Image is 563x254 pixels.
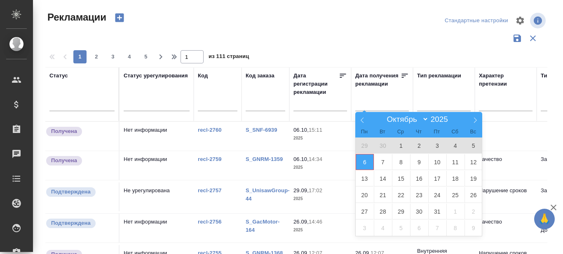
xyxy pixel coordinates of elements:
[309,219,322,225] p: 14:46
[246,156,283,162] a: S_GNRM-1359
[392,203,410,219] span: Октябрь 29, 2025
[355,72,401,88] div: Дата получения рекламации
[124,72,188,80] div: Статус урегулирования
[410,154,428,170] span: Октябрь 9, 2025
[198,72,208,80] div: Код
[428,154,446,170] span: Октябрь 10, 2025
[509,30,525,46] button: Сохранить фильтры
[392,170,410,186] span: Октябрь 15, 2025
[120,182,194,211] td: Не урегулирована
[45,11,106,24] span: Рекламации
[410,220,428,236] span: Ноябрь 6, 2025
[246,219,279,233] a: S_GacMotor-164
[309,156,322,162] p: 14:34
[356,203,374,219] span: Октябрь 27, 2025
[428,170,446,186] span: Октябрь 17, 2025
[392,137,410,154] span: Октябрь 1, 2025
[446,220,464,236] span: Ноябрь 8, 2025
[464,220,483,236] span: Ноябрь 9, 2025
[464,170,483,186] span: Октябрь 19, 2025
[293,156,309,162] p: 06.10,
[410,170,428,186] span: Октябрь 16, 2025
[392,220,410,236] span: Ноябрь 5, 2025
[356,187,374,203] span: Октябрь 20, 2025
[446,170,464,186] span: Октябрь 18, 2025
[428,220,446,236] span: Ноябрь 7, 2025
[293,195,347,203] p: 2025
[510,11,530,30] span: Настроить таблицу
[464,129,482,135] span: Вс
[139,53,152,61] span: 5
[246,187,290,202] a: S_UnisawGroup-44
[110,11,129,25] button: Создать
[123,53,136,61] span: 4
[309,127,322,133] p: 15:11
[373,129,392,135] span: Вт
[374,220,392,236] span: Ноябрь 4, 2025
[446,187,464,203] span: Октябрь 25, 2025
[410,203,428,219] span: Октябрь 30, 2025
[106,53,120,61] span: 3
[374,203,392,219] span: Октябрь 28, 2025
[374,154,392,170] span: Октябрь 7, 2025
[293,127,309,133] p: 06.10,
[446,129,464,135] span: Сб
[198,187,222,193] a: recl-2757
[443,14,510,27] div: split button
[293,72,339,96] div: Дата регистрации рекламации
[246,72,274,80] div: Код заказа
[90,50,103,63] button: 2
[417,72,461,80] div: Тип рекламации
[120,151,194,180] td: Нет информации
[534,209,555,229] button: 🙏
[51,156,77,165] p: Получена
[293,163,347,172] p: 2025
[293,226,347,234] p: 2025
[446,154,464,170] span: Октябрь 11, 2025
[475,214,537,242] td: Качество
[51,219,91,227] p: Подтверждена
[446,137,464,154] span: Октябрь 4, 2025
[198,127,222,133] a: recl-2760
[464,187,483,203] span: Октябрь 26, 2025
[428,187,446,203] span: Октябрь 24, 2025
[120,214,194,242] td: Нет информации
[139,50,152,63] button: 5
[383,114,428,124] select: Month
[293,134,347,142] p: 2025
[355,129,373,135] span: Пн
[537,210,551,228] span: 🙏
[309,187,322,193] p: 17:02
[392,187,410,203] span: Октябрь 22, 2025
[374,187,392,203] span: Октябрь 21, 2025
[428,129,446,135] span: Пт
[464,137,483,154] span: Октябрь 5, 2025
[479,72,533,88] div: Характер претензии
[428,137,446,154] span: Октябрь 3, 2025
[410,129,428,135] span: Чт
[198,156,222,162] a: recl-2759
[356,137,374,154] span: Сентябрь 29, 2025
[374,137,392,154] span: Сентябрь 30, 2025
[392,129,410,135] span: Ср
[49,72,68,80] div: Статус
[209,51,249,63] span: из 111 страниц
[120,122,194,151] td: Нет информации
[446,203,464,219] span: Ноябрь 1, 2025
[410,137,428,154] span: Октябрь 2, 2025
[374,170,392,186] span: Октябрь 14, 2025
[475,182,537,211] td: Нарушение сроков
[475,151,537,180] td: Качество
[525,30,541,46] button: Сбросить фильтры
[106,50,120,63] button: 3
[51,127,77,135] p: Получена
[356,220,374,236] span: Ноябрь 3, 2025
[410,187,428,203] span: Октябрь 23, 2025
[428,203,446,219] span: Октябрь 31, 2025
[293,219,309,225] p: 26.09,
[90,53,103,61] span: 2
[123,50,136,63] button: 4
[392,154,410,170] span: Октябрь 8, 2025
[51,188,91,196] p: Подтверждена
[293,187,309,193] p: 29.09,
